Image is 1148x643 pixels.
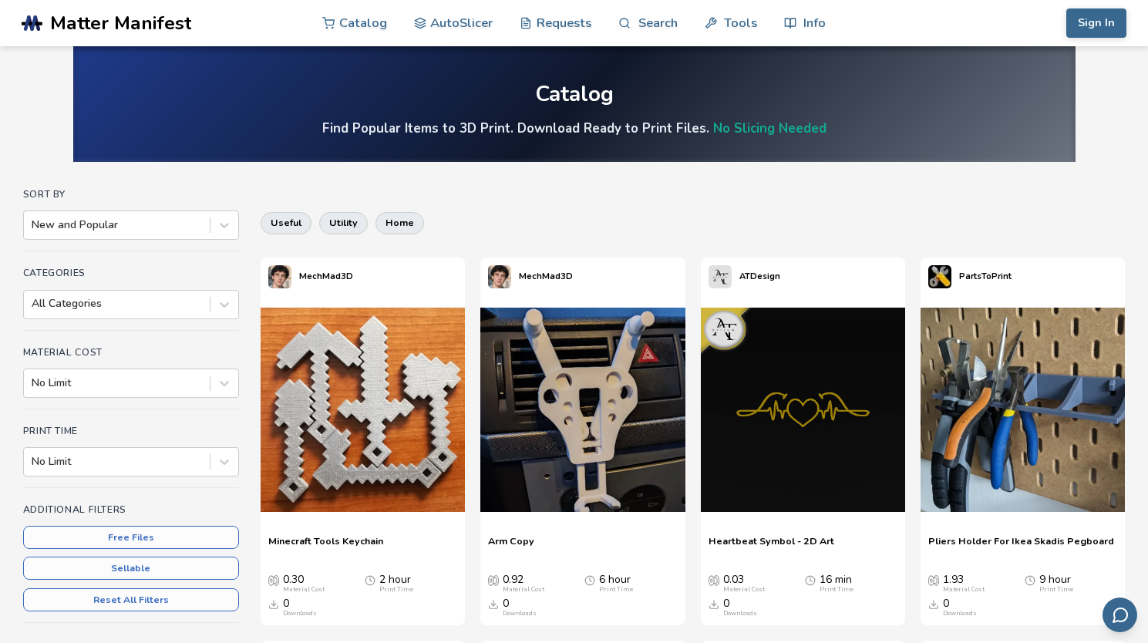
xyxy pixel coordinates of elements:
[503,598,537,618] div: 0
[723,598,757,618] div: 0
[943,598,977,618] div: 0
[709,265,732,288] img: ATDesign's profile
[379,586,413,594] div: Print Time
[268,598,279,610] span: Downloads
[820,574,853,594] div: 16 min
[23,588,239,611] button: Reset All Filters
[928,535,1114,558] a: Pliers Holder For Ikea Skadis Pegboard
[1039,574,1073,594] div: 9 hour
[503,610,537,618] div: Downloads
[488,574,499,586] span: Average Cost
[268,535,383,558] a: Minecraft Tools Keychain
[23,504,239,515] h4: Additional Filters
[599,586,633,594] div: Print Time
[319,212,368,234] button: utility
[723,586,765,594] div: Material Cost
[283,610,317,618] div: Downloads
[268,265,291,288] img: MechMad3D's profile
[503,586,544,594] div: Material Cost
[23,268,239,278] h4: Categories
[1066,8,1126,38] button: Sign In
[599,574,633,594] div: 6 hour
[820,586,853,594] div: Print Time
[709,535,834,558] a: Heartbeat Symbol - 2D Art
[519,268,573,284] p: MechMad3D
[268,574,279,586] span: Average Cost
[713,120,826,137] a: No Slicing Needed
[322,120,826,137] h4: Find Popular Items to 3D Print. Download Ready to Print Files.
[50,12,191,34] span: Matter Manifest
[1025,574,1035,586] span: Average Print Time
[921,258,1019,296] a: PartsToPrint's profilePartsToPrint
[959,268,1012,284] p: PartsToPrint
[709,598,719,610] span: Downloads
[23,526,239,549] button: Free Files
[283,586,325,594] div: Material Cost
[480,258,581,296] a: MechMad3D's profileMechMad3D
[488,598,499,610] span: Downloads
[928,574,939,586] span: Average Cost
[32,377,35,389] input: No Limit
[739,268,780,284] p: ATDesign
[805,574,816,586] span: Average Print Time
[375,212,424,234] button: home
[261,258,361,296] a: MechMad3D's profileMechMad3D
[488,535,534,558] a: Arm Copy
[299,268,353,284] p: MechMad3D
[535,82,614,106] div: Catalog
[365,574,375,586] span: Average Print Time
[723,610,757,618] div: Downloads
[283,574,325,594] div: 0.30
[23,347,239,358] h4: Material Cost
[23,426,239,436] h4: Print Time
[23,557,239,580] button: Sellable
[32,298,35,310] input: All Categories
[32,219,35,231] input: New and Popular
[701,258,788,296] a: ATDesign's profileATDesign
[23,189,239,200] h4: Sort By
[928,265,951,288] img: PartsToPrint's profile
[723,574,765,594] div: 0.03
[943,586,985,594] div: Material Cost
[503,574,544,594] div: 0.92
[1103,598,1137,632] button: Send feedback via email
[709,574,719,586] span: Average Cost
[261,212,311,234] button: useful
[584,574,595,586] span: Average Print Time
[488,265,511,288] img: MechMad3D's profile
[32,456,35,468] input: No Limit
[379,574,413,594] div: 2 hour
[1039,586,1073,594] div: Print Time
[928,598,939,610] span: Downloads
[283,598,317,618] div: 0
[943,574,985,594] div: 1.93
[943,610,977,618] div: Downloads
